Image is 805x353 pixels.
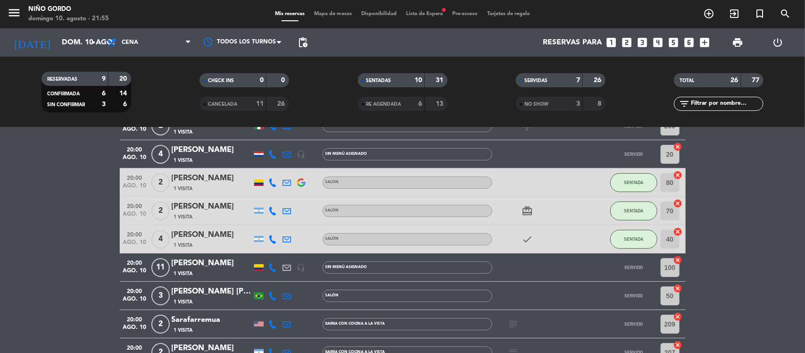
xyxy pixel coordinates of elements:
[668,36,680,49] i: looks_5
[780,8,791,19] i: search
[598,101,603,107] strong: 8
[624,293,643,298] span: SERVIDO
[297,263,306,272] i: headset_mic
[174,213,193,221] span: 1 Visita
[699,36,711,49] i: add_box
[415,77,422,84] strong: 10
[482,11,535,17] span: Tarjetas de regalo
[441,7,447,13] span: fiber_manual_record
[123,268,147,278] span: ago. 10
[731,77,739,84] strong: 26
[606,36,618,49] i: looks_one
[151,230,170,249] span: 4
[673,312,683,321] i: cancel
[758,28,798,57] div: LOG OUT
[123,183,147,193] span: ago. 10
[172,257,252,269] div: [PERSON_NAME]
[123,257,147,268] span: 20:00
[624,265,643,270] span: SERVIDO
[673,284,683,293] i: cancel
[7,6,21,23] button: menu
[752,77,762,84] strong: 77
[673,142,683,151] i: cancel
[703,8,714,19] i: add_circle_outline
[624,236,643,242] span: SENTADA
[297,37,308,48] span: pending_actions
[123,296,147,307] span: ago. 10
[524,78,548,83] span: SERVIDAS
[621,36,633,49] i: looks_two
[366,102,401,107] span: RE AGENDADA
[673,227,683,236] i: cancel
[297,178,306,187] img: google-logo.png
[256,101,264,107] strong: 11
[123,143,147,154] span: 20:00
[325,124,385,127] span: BARRA CON COCINA A LA VISTA
[652,36,664,49] i: looks_4
[325,180,339,184] span: SALÓN
[260,77,264,84] strong: 0
[208,102,237,107] span: CANCELADA
[610,173,657,192] button: SENTADA
[366,78,391,83] span: SENTADAS
[174,242,193,249] span: 1 Visita
[624,208,643,213] span: SENTADA
[123,313,147,324] span: 20:00
[325,322,385,326] span: BARRA CON COCINA A LA VISTA
[151,202,170,220] span: 2
[122,39,138,46] span: Cena
[673,255,683,265] i: cancel
[123,228,147,239] span: 20:00
[624,321,643,327] span: SERVIDO
[102,101,106,108] strong: 3
[436,101,445,107] strong: 13
[102,76,106,82] strong: 9
[123,239,147,250] span: ago. 10
[610,258,657,277] button: SERVIDO
[522,234,533,245] i: check
[151,286,170,305] span: 3
[325,209,339,212] span: SALÓN
[123,101,129,108] strong: 6
[102,90,106,97] strong: 6
[123,154,147,165] span: ago. 10
[610,145,657,164] button: SERVIDO
[679,98,690,109] i: filter_list
[325,265,367,269] span: Sin menú asignado
[88,37,99,48] i: arrow_drop_down
[7,32,57,53] i: [DATE]
[522,205,533,217] i: card_giftcard
[543,38,602,47] span: Reservas para
[401,11,448,17] span: Lista de Espera
[172,314,252,326] div: Sarafarremua
[123,200,147,211] span: 20:00
[624,151,643,157] span: SERVIDO
[172,229,252,241] div: [PERSON_NAME]
[47,92,80,96] span: CONFIRMADA
[309,11,357,17] span: Mapa de mesas
[610,315,657,334] button: SERVIDO
[123,211,147,222] span: ago. 10
[123,172,147,183] span: 20:00
[151,145,170,164] span: 4
[172,286,252,298] div: [PERSON_NAME] [PERSON_NAME]
[172,201,252,213] div: [PERSON_NAME]
[576,77,580,84] strong: 7
[772,37,783,48] i: power_settings_new
[174,327,193,334] span: 1 Visita
[576,101,580,107] strong: 3
[172,172,252,185] div: [PERSON_NAME]
[123,285,147,296] span: 20:00
[594,77,603,84] strong: 26
[151,258,170,277] span: 11
[729,8,740,19] i: exit_to_app
[123,324,147,335] span: ago. 10
[174,128,193,136] span: 1 Visita
[297,150,306,159] i: headset_mic
[151,173,170,192] span: 2
[119,76,129,82] strong: 20
[524,102,548,107] span: NO SHOW
[7,6,21,20] i: menu
[174,270,193,277] span: 1 Visita
[754,8,765,19] i: turned_in_not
